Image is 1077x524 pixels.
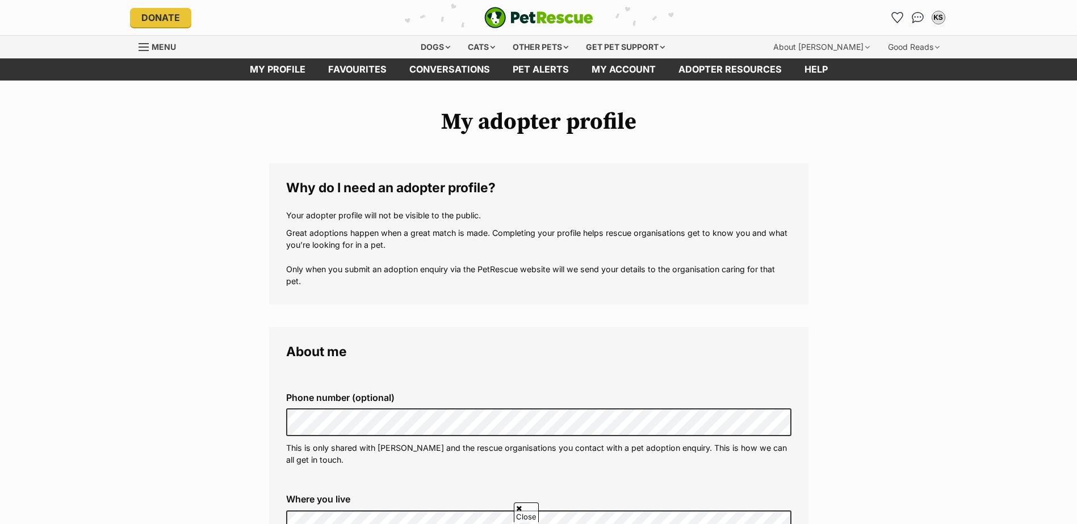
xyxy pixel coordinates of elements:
[912,12,924,23] img: chat-41dd97257d64d25036548639549fe6c8038ab92f7586957e7f3b1b290dea8141.svg
[484,7,593,28] img: logo-e224e6f780fb5917bec1dbf3a21bbac754714ae5b6737aabdf751b685950b380.svg
[484,7,593,28] a: PetRescue
[286,209,791,221] p: Your adopter profile will not be visible to the public.
[286,227,791,288] p: Great adoptions happen when a great match is made. Completing your profile helps rescue organisat...
[580,58,667,81] a: My account
[413,36,458,58] div: Dogs
[152,42,176,52] span: Menu
[793,58,839,81] a: Help
[909,9,927,27] a: Conversations
[578,36,673,58] div: Get pet support
[238,58,317,81] a: My profile
[514,502,539,522] span: Close
[889,9,948,27] ul: Account quick links
[929,9,948,27] button: My account
[765,36,878,58] div: About [PERSON_NAME]
[286,344,791,359] legend: About me
[501,58,580,81] a: Pet alerts
[933,12,944,23] div: KS
[130,8,191,27] a: Donate
[889,9,907,27] a: Favourites
[286,442,791,466] p: This is only shared with [PERSON_NAME] and the rescue organisations you contact with a pet adopti...
[880,36,948,58] div: Good Reads
[286,180,791,195] legend: Why do I need an adopter profile?
[460,36,503,58] div: Cats
[139,36,184,56] a: Menu
[269,163,808,305] fieldset: Why do I need an adopter profile?
[317,58,398,81] a: Favourites
[667,58,793,81] a: Adopter resources
[286,392,791,403] label: Phone number (optional)
[269,109,808,135] h1: My adopter profile
[286,494,791,504] label: Where you live
[398,58,501,81] a: conversations
[505,36,576,58] div: Other pets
